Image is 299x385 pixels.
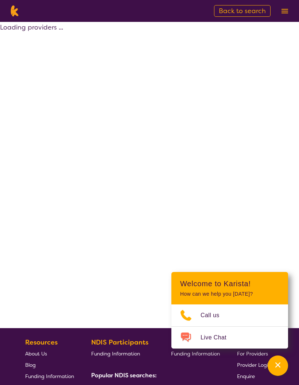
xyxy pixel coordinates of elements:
a: For Providers [237,348,271,359]
a: Funding Information [91,348,154,359]
ul: Choose channel [171,304,288,349]
img: Karista logo [9,5,20,16]
span: Funding Information [25,373,74,380]
span: Enquire [237,373,255,380]
span: Funding Information [91,350,140,357]
a: Enquire [237,370,271,382]
h2: Welcome to Karista! [180,279,279,288]
span: Live Chat [201,332,235,343]
img: menu [281,9,288,13]
div: Channel Menu [171,272,288,349]
span: For Providers [237,350,268,357]
b: Popular NDIS searches: [91,372,157,379]
span: Blog [25,362,36,368]
a: Blog [25,359,74,370]
b: HCP Recipients [171,338,220,347]
span: Provider Login [237,362,271,368]
b: NDIS Participants [91,338,148,347]
span: Funding Information [171,350,220,357]
span: Call us [201,310,228,321]
a: Funding Information [25,370,74,382]
span: Back to search [219,7,266,15]
a: Back to search [214,5,271,17]
a: Funding Information [171,348,220,359]
a: Provider Login [237,359,271,370]
a: About Us [25,348,74,359]
button: Channel Menu [268,355,288,376]
span: About Us [25,350,47,357]
b: Resources [25,338,58,347]
p: How can we help you [DATE]? [180,291,279,297]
